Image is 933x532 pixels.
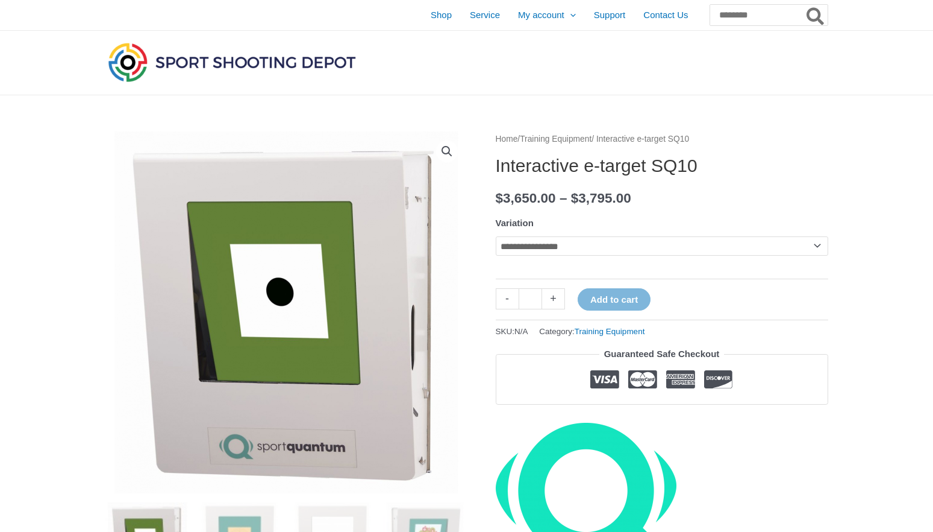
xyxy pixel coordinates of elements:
[514,327,528,336] span: N/A
[496,218,534,228] label: Variation
[804,5,828,25] button: Search
[571,191,579,206] span: $
[496,191,556,206] bdi: 3,650.00
[520,135,591,144] a: Training Equipment
[496,324,528,339] span: SKU:
[575,327,645,336] a: Training Equipment
[496,155,828,177] h1: Interactive e-target SQ10
[578,288,651,311] button: Add to cart
[571,191,631,206] bdi: 3,795.00
[496,135,518,144] a: Home
[436,141,458,162] a: View full-screen image gallery
[105,40,358,84] img: Sport Shooting Depot
[105,131,467,493] img: SQ10 Interactive e-target
[496,131,828,147] nav: Breadcrumb
[542,288,565,309] a: +
[599,346,725,363] legend: Guaranteed Safe Checkout
[519,288,542,309] input: Product quantity
[496,288,519,309] a: -
[539,324,644,339] span: Category:
[560,191,567,206] span: –
[496,191,504,206] span: $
